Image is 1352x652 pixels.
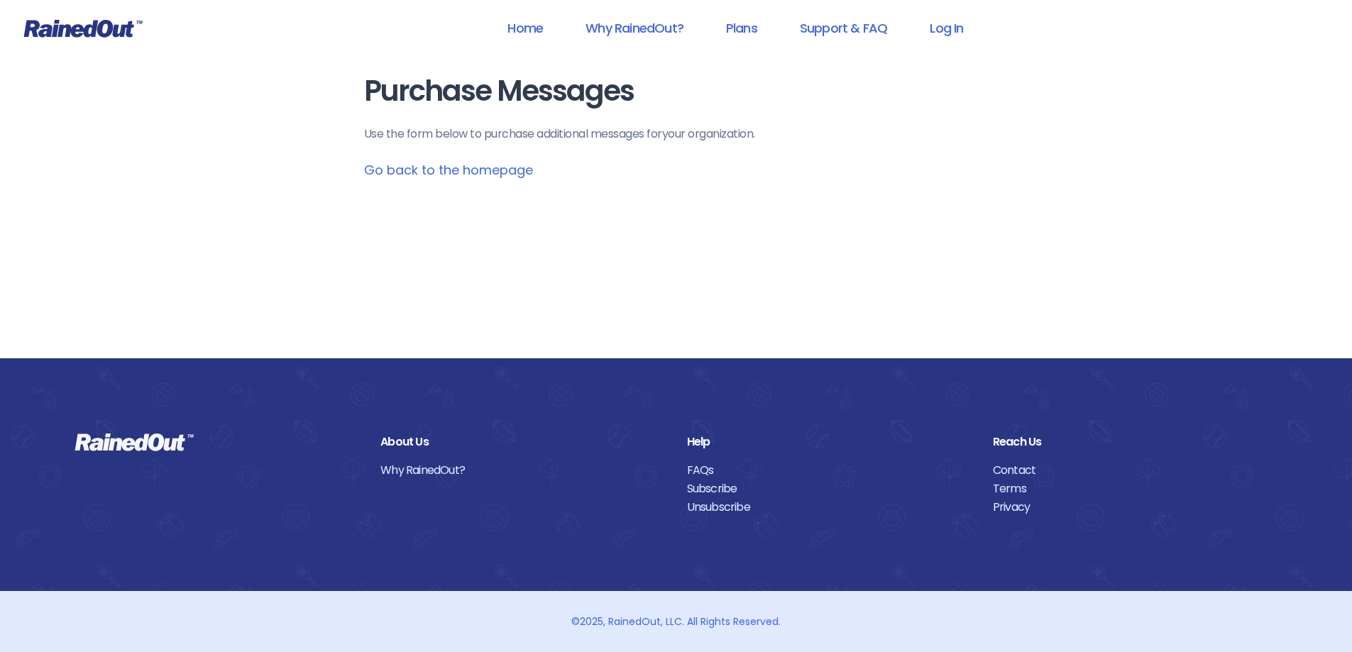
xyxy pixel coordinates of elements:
[687,498,972,516] a: Unsubscribe
[781,12,906,44] a: Support & FAQ
[708,12,776,44] a: Plans
[993,498,1277,516] a: Privacy
[687,461,972,480] a: FAQs
[364,75,989,107] h1: Purchase Messages
[489,12,561,44] a: Home
[380,461,665,480] a: Why RainedOut?
[364,161,533,179] a: Go back to the homepage
[567,12,702,44] a: Why RainedOut?
[687,480,972,498] a: Subscribe
[687,433,972,451] div: Help
[993,433,1277,451] div: Reach Us
[993,480,1277,498] a: Terms
[380,433,665,451] div: About Us
[364,126,989,143] p: Use the form below to purchase additional messages for your organization .
[911,12,982,44] a: Log In
[993,461,1277,480] a: Contact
